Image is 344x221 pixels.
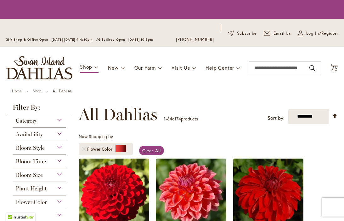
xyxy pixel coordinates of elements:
span: Subscribe [237,30,257,37]
iframe: Launch Accessibility Center [5,199,22,216]
span: Email Us [274,30,291,37]
span: Now Shopping by [79,133,113,139]
span: Flower Color [87,146,115,152]
span: Log In/Register [306,30,338,37]
span: Plant Height [16,185,47,192]
span: Availability [16,131,43,138]
span: Bloom Time [16,158,46,165]
span: Our Farm [134,64,156,71]
label: Sort by: [268,112,285,124]
p: - of products [164,114,198,124]
strong: All Dahlias [53,89,72,93]
span: Shop [80,63,92,70]
a: Subscribe [228,30,257,37]
a: Email Us [264,30,291,37]
a: store logo [6,56,72,79]
span: Bloom Style [16,144,45,151]
a: [PHONE_NUMBER] [176,37,214,43]
span: 1 [164,116,166,122]
span: Gift Shop & Office Open - [DATE]-[DATE] 9-4:30pm / [6,38,98,42]
span: Category [16,117,37,124]
a: Home [12,89,22,93]
a: Shop [33,89,42,93]
span: New [108,64,118,71]
strong: Filter By: [6,104,72,114]
span: Help Center [206,64,234,71]
span: Bloom Size [16,172,43,178]
span: All Dahlias [79,105,157,124]
a: Clear All [139,146,164,155]
button: Search [309,63,315,73]
span: 64 [167,116,172,122]
a: Log In/Register [298,30,338,37]
span: Gift Shop Open - [DATE] 10-3pm [98,38,153,42]
span: Flower Color [16,199,47,206]
span: Visit Us [172,64,190,71]
span: Clear All [142,148,161,154]
a: Remove Flower Color Red [82,147,86,151]
span: 74 [176,116,181,122]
